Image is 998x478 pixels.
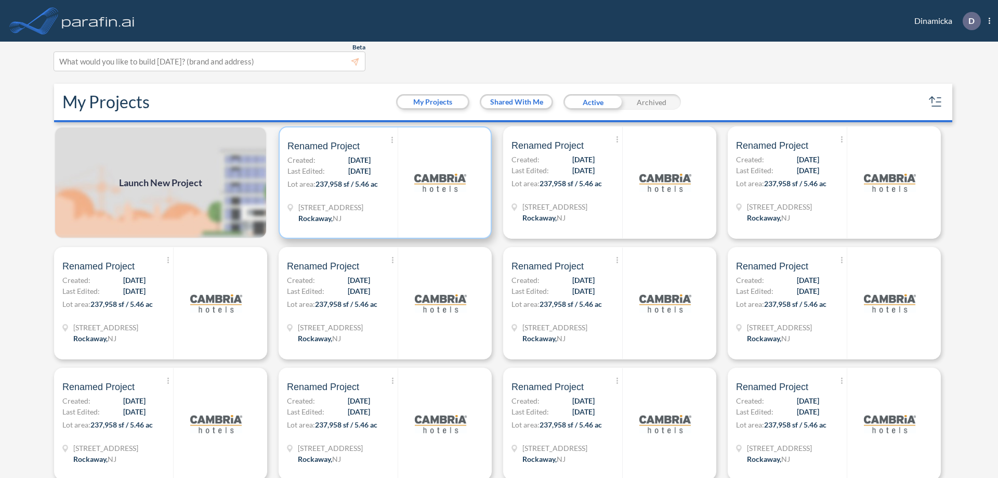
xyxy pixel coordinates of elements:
[747,443,812,454] span: 321 Mt Hope Ave
[736,286,773,296] span: Last Edited:
[348,275,370,286] span: [DATE]
[736,395,764,406] span: Created:
[797,165,819,176] span: [DATE]
[315,420,377,429] span: 237,958 sf / 5.46 ac
[764,300,826,308] span: 237,958 sf / 5.46 ac
[522,334,557,343] span: Rockaway ,
[511,165,549,176] span: Last Edited:
[298,455,332,463] span: Rockaway ,
[736,154,764,165] span: Created:
[287,395,315,406] span: Created:
[287,140,360,152] span: Renamed Project
[747,201,812,212] span: 321 Mt Hope Ave
[781,334,790,343] span: NJ
[764,179,826,188] span: 237,958 sf / 5.46 ac
[864,157,916,209] img: logo
[108,334,116,343] span: NJ
[287,381,359,393] span: Renamed Project
[747,212,790,223] div: Rockaway, NJ
[736,260,808,273] span: Renamed Project
[736,165,773,176] span: Last Edited:
[73,333,116,344] div: Rockaway, NJ
[563,94,622,110] div: Active
[62,260,135,273] span: Renamed Project
[287,275,315,286] span: Created:
[899,12,990,30] div: Dinamicka
[736,139,808,152] span: Renamed Project
[572,395,595,406] span: [DATE]
[123,275,146,286] span: [DATE]
[540,179,602,188] span: 237,958 sf / 5.46 ac
[572,275,595,286] span: [DATE]
[797,395,819,406] span: [DATE]
[62,406,100,417] span: Last Edited:
[522,201,587,212] span: 321 Mt Hope Ave
[108,455,116,463] span: NJ
[298,213,342,224] div: Rockaway, NJ
[90,300,153,308] span: 237,958 sf / 5.46 ac
[736,300,764,308] span: Lot area:
[572,406,595,417] span: [DATE]
[557,213,566,222] span: NJ
[557,455,566,463] span: NJ
[298,334,332,343] span: Rockaway ,
[123,406,146,417] span: [DATE]
[415,398,467,450] img: logo
[511,381,584,393] span: Renamed Project
[747,333,790,344] div: Rockaway, NJ
[736,381,808,393] span: Renamed Project
[797,286,819,296] span: [DATE]
[511,395,540,406] span: Created:
[511,139,584,152] span: Renamed Project
[736,275,764,286] span: Created:
[511,275,540,286] span: Created:
[572,286,595,296] span: [DATE]
[287,420,315,429] span: Lot area:
[622,94,681,110] div: Archived
[797,275,819,286] span: [DATE]
[119,176,202,190] span: Launch New Project
[511,286,549,296] span: Last Edited:
[287,154,316,165] span: Created:
[348,286,370,296] span: [DATE]
[557,334,566,343] span: NJ
[511,179,540,188] span: Lot area:
[60,10,137,31] img: logo
[298,322,363,333] span: 321 Mt Hope Ave
[511,300,540,308] span: Lot area:
[764,420,826,429] span: 237,958 sf / 5.46 ac
[348,406,370,417] span: [DATE]
[522,322,587,333] span: 321 Mt Hope Ave
[481,96,551,108] button: Shared With Me
[968,16,975,25] p: D
[352,43,365,51] span: Beta
[736,420,764,429] span: Lot area:
[298,454,341,464] div: Rockaway, NJ
[511,260,584,273] span: Renamed Project
[797,154,819,165] span: [DATE]
[639,157,691,209] img: logo
[332,334,341,343] span: NJ
[522,443,587,454] span: 321 Mt Hope Ave
[781,213,790,222] span: NJ
[797,406,819,417] span: [DATE]
[54,126,267,239] a: Launch New Project
[511,420,540,429] span: Lot area:
[348,395,370,406] span: [DATE]
[639,277,691,329] img: logo
[511,154,540,165] span: Created:
[348,165,371,176] span: [DATE]
[316,179,378,188] span: 237,958 sf / 5.46 ac
[522,454,566,464] div: Rockaway, NJ
[62,395,90,406] span: Created:
[522,213,557,222] span: Rockaway ,
[747,322,812,333] span: 321 Mt Hope Ave
[287,260,359,273] span: Renamed Project
[736,406,773,417] span: Last Edited:
[54,126,267,239] img: add
[287,406,324,417] span: Last Edited:
[864,277,916,329] img: logo
[62,92,150,112] h2: My Projects
[287,179,316,188] span: Lot area:
[62,381,135,393] span: Renamed Project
